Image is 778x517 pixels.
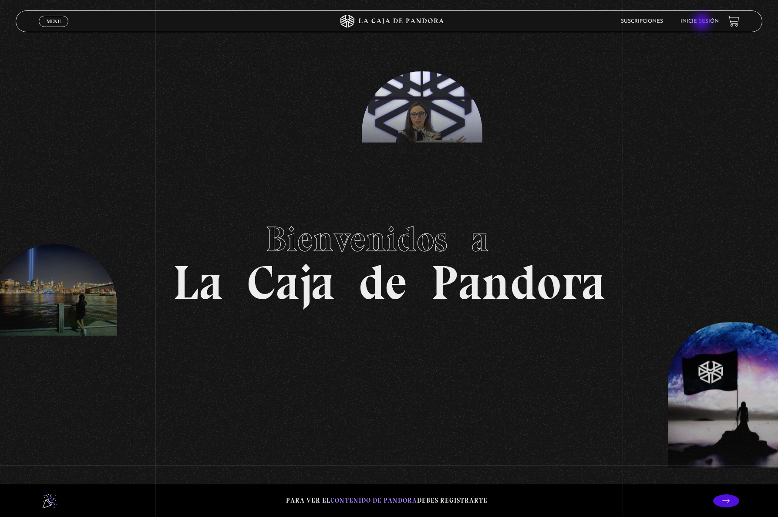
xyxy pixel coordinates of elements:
[727,15,739,27] a: View your shopping cart
[266,218,513,260] span: Bienvenidos a
[44,26,64,32] span: Cerrar
[621,19,663,24] a: Suscripciones
[173,211,605,307] h1: La Caja de Pandora
[47,19,61,24] span: Menu
[286,495,488,507] p: Para ver el debes registrarte
[680,19,719,24] a: Inicie sesión
[330,497,417,504] span: contenido de Pandora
